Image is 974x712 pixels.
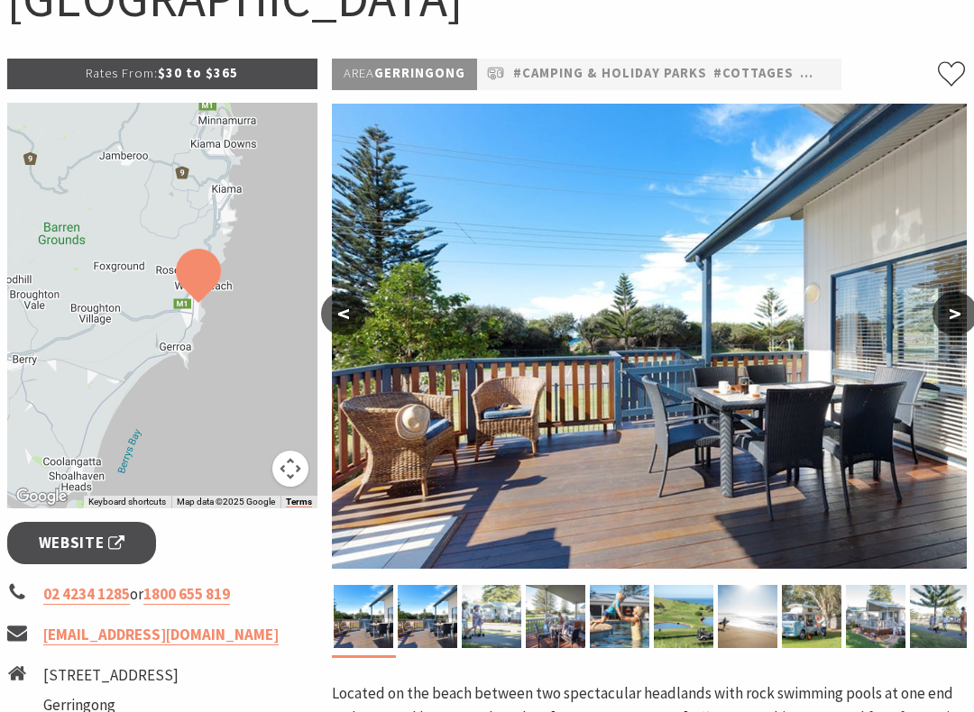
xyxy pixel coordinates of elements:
[398,585,457,648] img: Cabin deck at Werri Beach Holiday Park
[86,65,158,81] span: Rates From:
[272,451,308,487] button: Map camera controls
[43,584,130,605] a: 02 4234 1285
[43,625,279,645] a: [EMAIL_ADDRESS][DOMAIN_NAME]
[321,292,366,335] button: <
[12,485,71,508] img: Google
[286,497,312,507] a: Terms
[526,585,585,648] img: Private Balcony - Holiday Cabin Werri Beach Holiday Park
[7,582,317,607] li: or
[718,585,777,648] img: Surfing Spot, Werri Beach Holiday Park
[12,485,71,508] a: Click to see this area on Google Maps
[654,585,713,648] img: Werri Beach Holiday Park
[7,522,156,564] a: Website
[910,585,969,648] img: Werri Beach Holiday Park - Dog Friendly
[782,585,841,648] img: Werri Beach Holiday Park, Gerringong
[88,496,166,508] button: Keyboard shortcuts
[332,104,967,569] img: Cabin deck at Werri Beach Holiday Park
[846,585,905,648] img: Werri Beach Holiday Park, Dog Friendly
[143,584,230,605] a: 1800 655 819
[43,663,218,688] li: [STREET_ADDRESS]
[344,65,374,81] span: Area
[7,59,317,88] p: $30 to $365
[713,63,794,85] a: #Cottages
[513,63,707,85] a: #Camping & Holiday Parks
[39,531,125,555] span: Website
[334,585,393,648] img: Cabin deck at Werri Beach Holiday Park
[177,497,275,507] span: Map data ©2025 Google
[462,585,521,648] img: Werri Beach Holiday Park, Gerringong
[332,59,477,89] p: Gerringong
[590,585,649,648] img: Swimming Pool - Werri Beach Holiday Park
